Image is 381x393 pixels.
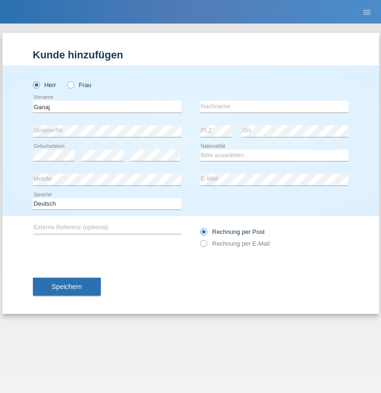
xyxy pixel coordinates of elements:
[33,278,101,296] button: Speichern
[33,81,39,88] input: Herr
[52,283,82,290] span: Speichern
[33,81,57,88] label: Herr
[200,240,270,247] label: Rechnung per E-Mail
[200,240,206,252] input: Rechnung per E-Mail
[362,8,372,17] i: menu
[67,81,91,88] label: Frau
[200,228,265,235] label: Rechnung per Post
[200,228,206,240] input: Rechnung per Post
[33,49,349,61] h1: Kunde hinzufügen
[67,81,73,88] input: Frau
[357,9,376,15] a: menu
